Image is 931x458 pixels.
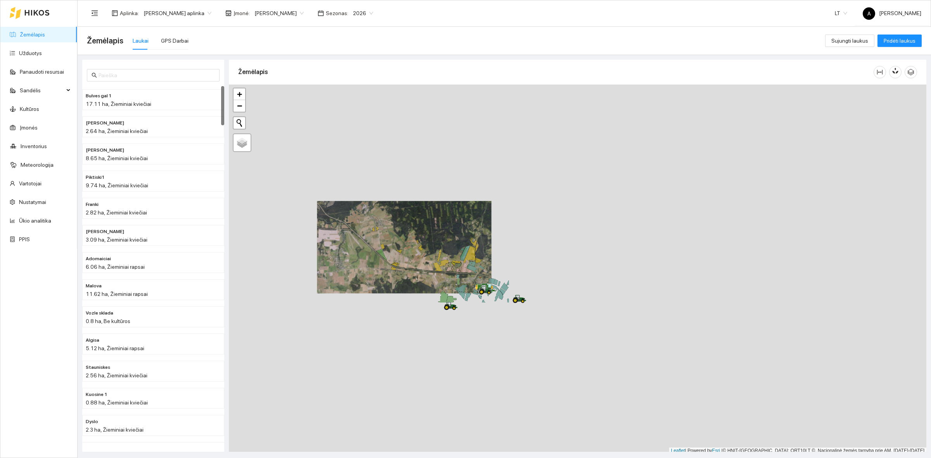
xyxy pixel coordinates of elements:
[234,9,250,17] span: Įmonė :
[234,100,245,112] a: Zoom out
[867,7,871,20] span: A
[120,9,139,17] span: Aplinka :
[234,117,245,129] button: Initiate a new search
[669,448,926,454] div: | Powered by © HNIT-[GEOGRAPHIC_DATA]; ORT10LT ©, Nacionalinė žemės tarnyba prie AM, [DATE]-[DATE]
[21,162,54,168] a: Meteorologija
[825,35,874,47] button: Sujungti laukus
[237,101,242,111] span: −
[831,36,868,45] span: Sujungti laukus
[20,83,64,98] span: Sandėlis
[20,69,64,75] a: Panaudoti resursai
[86,427,144,433] span: 2.3 ha, Žieminiai kviečiai
[133,36,149,45] div: Laukai
[86,155,148,161] span: 8.65 ha, Žieminiai kviečiai
[87,35,123,47] span: Žemėlapis
[86,345,144,351] span: 5.12 ha, Žieminiai rapsai
[835,7,847,19] span: LT
[86,201,99,208] span: Franki
[99,71,215,80] input: Paieška
[86,128,148,134] span: 2.64 ha, Žieminiai kviečiai
[712,448,720,453] a: Esri
[92,73,97,78] span: search
[87,5,102,21] button: menu-fold
[19,236,30,242] a: PPIS
[144,7,211,19] span: Jerzy Gvozdovicz aplinka
[86,174,105,181] span: Piktiski1
[86,101,151,107] span: 17.11 ha, Žieminiai kviečiai
[722,448,723,453] span: |
[874,66,886,78] button: column-width
[238,61,874,83] div: Žemėlapis
[234,134,251,151] a: Layers
[86,237,147,243] span: 3.09 ha, Žieminiai kviečiai
[225,10,232,16] span: shop
[874,69,886,75] span: column-width
[86,391,107,398] span: Kuosine 1
[825,38,874,44] a: Sujungti laukus
[19,199,46,205] a: Nustatymai
[877,35,922,47] button: Pridėti laukus
[86,372,147,378] span: 2.56 ha, Žieminiai kviečiai
[884,36,915,45] span: Pridėti laukus
[671,448,685,453] a: Leaflet
[234,88,245,100] a: Zoom in
[86,364,110,371] span: Stauniskes
[254,7,304,19] span: Jerzy Gvozdovič
[877,38,922,44] a: Pridėti laukus
[86,318,130,324] span: 0.8 ha, Be kultūros
[19,50,42,56] a: Užduotys
[326,9,348,17] span: Sezonas :
[86,209,147,216] span: 2.82 ha, Žieminiai kviečiai
[86,309,113,317] span: Vozle sklada
[86,282,102,290] span: Malova
[318,10,324,16] span: calendar
[86,255,111,263] span: Adomaiciai
[353,7,373,19] span: 2026
[20,106,39,112] a: Kultūros
[86,264,145,270] span: 6.06 ha, Žieminiai rapsai
[86,92,112,100] span: Bulves gal 1
[237,89,242,99] span: +
[86,228,124,235] span: Ričardo
[86,147,124,154] span: Konstantino nuoma
[21,143,47,149] a: Inventorius
[20,31,45,38] a: Žemėlapis
[86,337,99,344] span: Algisa
[112,10,118,16] span: layout
[161,36,189,45] div: GPS Darbai
[86,418,98,425] span: Dyslo
[86,291,148,297] span: 11.62 ha, Žieminiai rapsai
[86,119,124,127] span: Franki krapal
[20,124,38,131] a: Įmonės
[863,10,921,16] span: [PERSON_NAME]
[19,218,51,224] a: Ūkio analitika
[86,399,148,406] span: 0.88 ha, Žieminiai kviečiai
[91,10,98,17] span: menu-fold
[19,180,42,187] a: Vartotojai
[86,182,148,188] span: 9.74 ha, Žieminiai kviečiai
